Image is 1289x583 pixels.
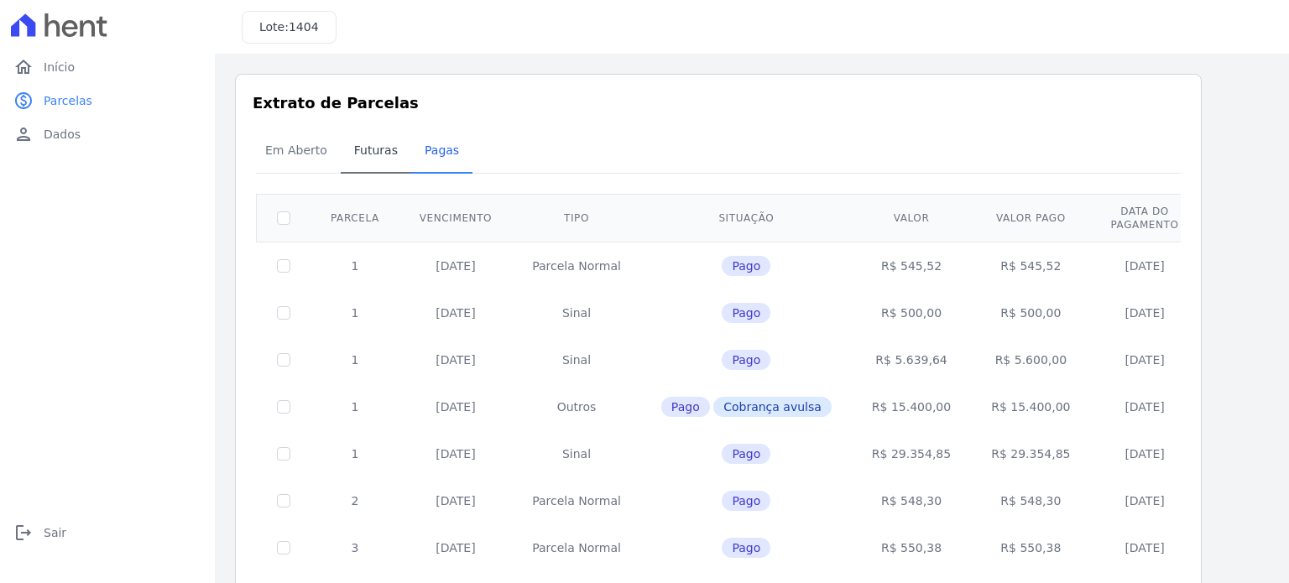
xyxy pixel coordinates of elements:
span: Pago [722,491,770,511]
td: R$ 550,38 [852,524,971,571]
h3: Lote: [259,18,319,36]
a: Pagas [411,130,472,174]
td: 1 [311,383,399,430]
span: Futuras [344,133,408,167]
a: logoutSair [7,516,208,549]
a: homeInício [7,50,208,84]
td: [DATE] [399,430,512,477]
th: Tipo [512,194,641,242]
a: paidParcelas [7,84,208,117]
td: R$ 548,30 [971,477,1090,524]
th: Parcela [311,194,399,242]
span: Sair [44,524,66,541]
a: Futuras [341,130,411,174]
a: personDados [7,117,208,151]
td: R$ 29.354,85 [852,430,971,477]
td: Parcela Normal [512,477,641,524]
td: 1 [311,430,399,477]
td: [DATE] [399,524,512,571]
span: Cobrança avulsa [713,397,832,417]
td: R$ 548,30 [852,477,971,524]
td: [DATE] [399,383,512,430]
td: R$ 500,00 [852,289,971,336]
span: Pago [722,444,770,464]
td: [DATE] [1091,430,1199,477]
span: Pago [722,538,770,558]
th: Data do pagamento [1091,194,1199,242]
i: logout [13,523,34,543]
td: Parcela Normal [512,524,641,571]
td: [DATE] [1091,383,1199,430]
td: [DATE] [1091,477,1199,524]
td: [DATE] [399,289,512,336]
td: 2 [311,477,399,524]
td: [DATE] [399,242,512,289]
i: person [13,124,34,144]
i: paid [13,91,34,111]
td: R$ 15.400,00 [971,383,1090,430]
th: Valor pago [971,194,1090,242]
td: 1 [311,242,399,289]
span: 1404 [289,20,319,34]
th: Vencimento [399,194,512,242]
h3: Extrato de Parcelas [253,91,1184,114]
td: Outros [512,383,641,430]
td: [DATE] [1091,289,1199,336]
input: Só é possível selecionar pagamentos em aberto [277,400,290,414]
span: Pago [722,303,770,323]
td: [DATE] [1091,242,1199,289]
input: Só é possível selecionar pagamentos em aberto [277,306,290,320]
input: Só é possível selecionar pagamentos em aberto [277,447,290,461]
td: 3 [311,524,399,571]
th: Valor [852,194,971,242]
td: Sinal [512,430,641,477]
a: Em Aberto [252,130,341,174]
td: R$ 545,52 [971,242,1090,289]
span: Pagas [415,133,469,167]
input: Só é possível selecionar pagamentos em aberto [277,259,290,273]
span: Dados [44,126,81,143]
td: R$ 5.639,64 [852,336,971,383]
td: R$ 5.600,00 [971,336,1090,383]
td: [DATE] [1091,336,1199,383]
td: [DATE] [399,477,512,524]
td: Parcela Normal [512,242,641,289]
input: Só é possível selecionar pagamentos em aberto [277,541,290,554]
td: R$ 15.400,00 [852,383,971,430]
td: R$ 29.354,85 [971,430,1090,477]
td: Sinal [512,289,641,336]
span: Parcelas [44,92,92,109]
td: R$ 545,52 [852,242,971,289]
td: 1 [311,336,399,383]
td: R$ 550,38 [971,524,1090,571]
td: Sinal [512,336,641,383]
span: Pago [722,256,770,276]
input: Só é possível selecionar pagamentos em aberto [277,353,290,367]
span: Pago [661,397,710,417]
span: Em Aberto [255,133,337,167]
input: Só é possível selecionar pagamentos em aberto [277,494,290,508]
td: [DATE] [399,336,512,383]
td: [DATE] [1091,524,1199,571]
span: Início [44,59,75,75]
td: 1 [311,289,399,336]
i: home [13,57,34,77]
td: R$ 500,00 [971,289,1090,336]
th: Situação [641,194,852,242]
span: Pago [722,350,770,370]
